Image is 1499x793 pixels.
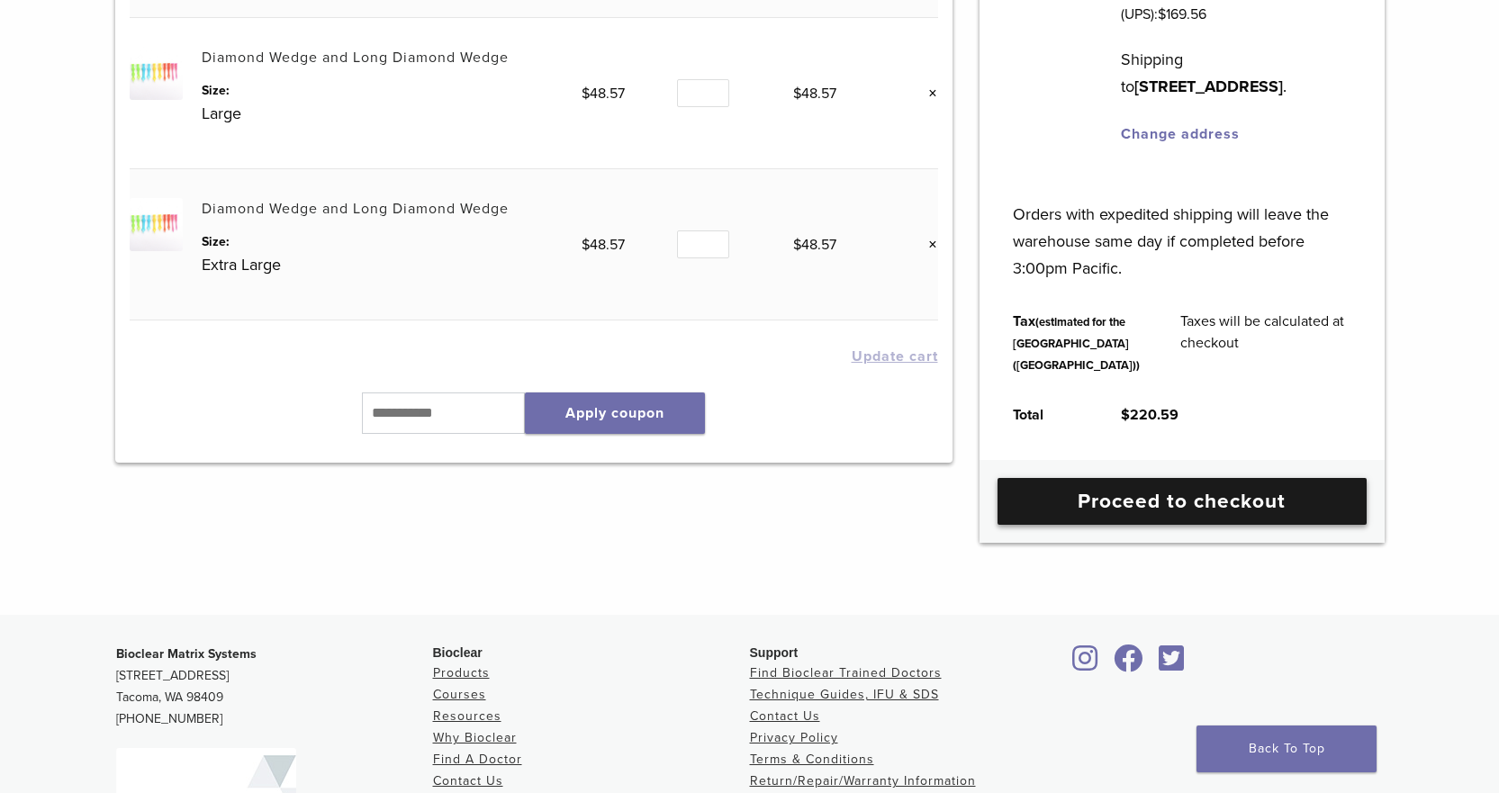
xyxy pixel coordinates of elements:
bdi: 169.56 [1158,5,1206,23]
button: Apply coupon [525,392,705,434]
a: Remove this item [915,233,938,257]
bdi: 220.59 [1121,406,1178,424]
span: Bioclear [433,645,483,660]
span: $ [793,236,801,254]
p: Shipping to . [1121,46,1350,100]
a: Bioclear [1153,655,1191,673]
a: Find Bioclear Trained Doctors [750,665,942,680]
a: Bioclear [1108,655,1150,673]
img: Diamond Wedge and Long Diamond Wedge [130,198,183,251]
img: Diamond Wedge and Long Diamond Wedge [130,47,183,100]
button: Update cart [852,349,938,364]
a: Privacy Policy [750,730,838,745]
span: $ [582,85,590,103]
span: Support [750,645,799,660]
a: Back To Top [1196,725,1377,772]
td: Taxes will be calculated at checkout [1160,296,1371,390]
bdi: 48.57 [793,85,836,103]
a: Remove this item [915,82,938,105]
dt: Size: [202,81,582,100]
span: $ [582,236,590,254]
a: Contact Us [433,773,503,788]
a: Bioclear [1067,655,1105,673]
p: Extra Large [202,251,582,278]
bdi: 48.57 [582,85,625,103]
a: Change address [1121,125,1240,143]
th: Tax [993,296,1160,390]
a: Proceed to checkout [998,478,1367,525]
a: Technique Guides, IFU & SDS [750,687,939,702]
strong: Bioclear Matrix Systems [116,646,257,662]
a: Why Bioclear [433,730,517,745]
p: Orders with expedited shipping will leave the warehouse same day if completed before 3:00pm Pacific. [1013,174,1350,282]
strong: [STREET_ADDRESS] [1134,77,1283,96]
small: (estimated for the [GEOGRAPHIC_DATA] ([GEOGRAPHIC_DATA])) [1013,315,1140,373]
a: Products [433,665,490,680]
a: Courses [433,687,486,702]
span: $ [1121,406,1130,424]
bdi: 48.57 [582,236,625,254]
a: Diamond Wedge and Long Diamond Wedge [202,49,509,67]
th: Total [993,390,1101,440]
a: Resources [433,708,501,724]
p: Large [202,100,582,127]
a: Terms & Conditions [750,752,874,767]
dt: Size: [202,232,582,251]
a: Diamond Wedge and Long Diamond Wedge [202,200,509,218]
span: $ [793,85,801,103]
bdi: 48.57 [793,236,836,254]
p: [STREET_ADDRESS] Tacoma, WA 98409 [PHONE_NUMBER] [116,644,433,730]
a: Find A Doctor [433,752,522,767]
a: Contact Us [750,708,820,724]
span: $ [1158,5,1166,23]
a: Return/Repair/Warranty Information [750,773,976,788]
